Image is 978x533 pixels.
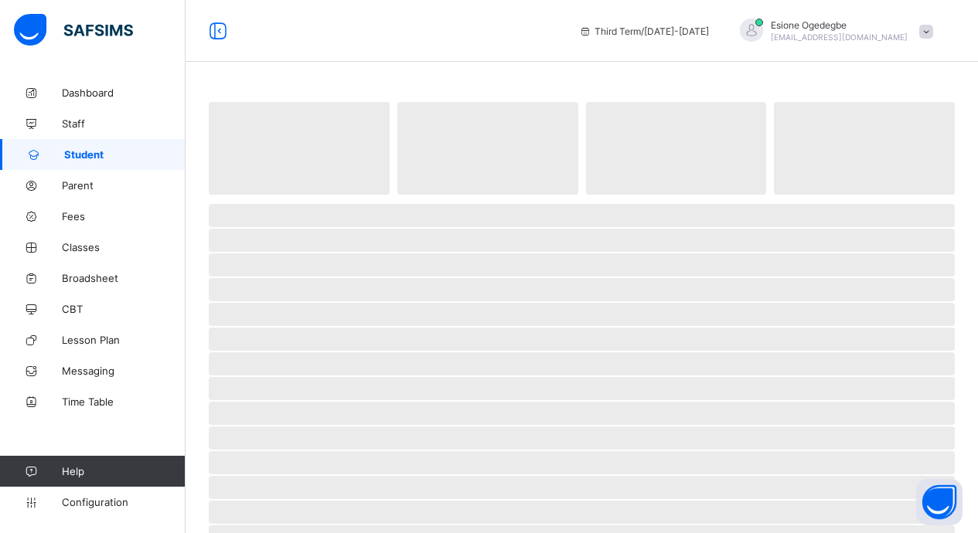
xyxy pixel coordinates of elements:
span: ‌ [209,402,955,425]
img: safsims [14,14,133,46]
span: ‌ [209,253,955,277]
span: ‌ [209,278,955,301]
button: Open asap [916,479,963,525]
span: [EMAIL_ADDRESS][DOMAIN_NAME] [771,32,908,42]
span: ‌ [209,303,955,326]
span: Help [62,465,185,477]
span: ‌ [586,102,767,195]
span: ‌ [209,102,390,195]
span: ‌ [209,328,955,351]
span: ‌ [209,204,955,227]
span: ‌ [209,229,955,252]
span: ‌ [209,426,955,450]
span: ‌ [209,377,955,400]
span: ‌ [209,476,955,499]
span: Staff [62,117,186,130]
span: ‌ [209,451,955,474]
span: Classes [62,241,186,253]
div: EsioneOgedegbe [724,19,941,44]
span: Time Table [62,396,186,408]
span: ‌ [774,102,955,195]
span: ‌ [209,352,955,375]
span: Student [64,148,186,161]
span: Esione Ogedegbe [771,19,908,31]
span: ‌ [209,501,955,524]
span: Fees [62,210,186,222]
span: Messaging [62,365,186,377]
span: Parent [62,179,186,192]
span: Dashboard [62,87,186,99]
span: Configuration [62,496,185,508]
span: Broadsheet [62,272,186,284]
span: Lesson Plan [62,334,186,346]
span: CBT [62,303,186,315]
span: session/term information [579,25,709,37]
span: ‌ [397,102,578,195]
